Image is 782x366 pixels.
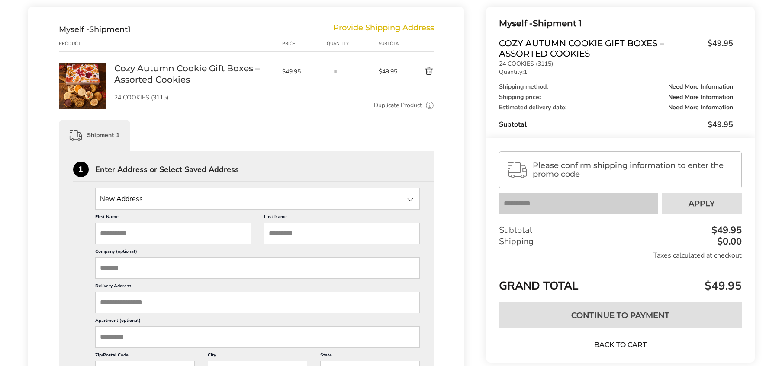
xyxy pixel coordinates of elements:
[379,67,404,76] span: $49.95
[333,25,434,34] div: Provide Shipping Address
[95,214,251,223] label: First Name
[499,225,741,236] div: Subtotal
[327,63,344,80] input: Quantity input
[703,38,733,57] span: $49.95
[95,248,420,257] label: Company (optional)
[499,119,733,130] div: Subtotal
[282,67,323,76] span: $49.95
[95,223,251,244] input: First Name
[499,61,733,67] p: 24 COOKIES (3115)
[499,18,533,29] span: Myself -
[73,162,89,177] div: 1
[95,165,434,173] div: Enter Address or Select Saved Address
[95,292,420,313] input: Delivery Address
[95,352,195,361] label: Zip/Postal Code
[59,40,114,47] div: Product
[499,268,741,296] div: GRAND TOTAL
[524,68,527,76] strong: 1
[59,25,89,34] span: Myself -
[499,16,733,31] div: Shipment 1
[95,257,420,279] input: Company
[95,318,420,326] label: Apartment (optional)
[95,283,420,292] label: Delivery Address
[264,214,420,223] label: Last Name
[499,38,703,59] span: Cozy Autumn Cookie Gift Boxes – Assorted Cookies
[668,94,733,100] span: Need More Information
[708,119,733,130] span: $49.95
[264,223,420,244] input: Last Name
[379,40,404,47] div: Subtotal
[499,38,733,59] a: Cozy Autumn Cookie Gift Boxes – Assorted Cookies$49.95
[404,66,434,76] button: Delete product
[499,84,733,90] div: Shipping method:
[374,101,422,110] a: Duplicate Product
[662,193,742,214] button: Apply
[590,340,650,350] a: Back to Cart
[114,63,274,85] a: Cozy Autumn Cookie Gift Boxes – Assorted Cookies
[499,302,741,328] button: Continue to Payment
[59,25,131,34] div: Shipment
[327,40,379,47] div: Quantity
[59,63,106,109] img: Cozy Autumn Cookie Gift Boxes – Assorted Cookies
[208,352,307,361] label: City
[128,25,131,34] span: 1
[689,200,715,207] span: Apply
[709,226,742,235] div: $49.95
[715,237,742,246] div: $0.00
[95,326,420,348] input: Apartment
[499,251,741,260] div: Taxes calculated at checkout
[499,69,733,75] p: Quantity:
[320,352,420,361] label: State
[95,188,420,210] input: State
[499,105,733,111] div: Estimated delivery date:
[533,161,734,178] span: Please confirm shipping information to enter the promo code
[282,40,327,47] div: Price
[499,94,733,100] div: Shipping price:
[499,236,741,247] div: Shipping
[59,62,106,70] a: Cozy Autumn Cookie Gift Boxes – Assorted Cookies
[668,105,733,111] span: Need More Information
[702,278,742,293] span: $49.95
[114,95,274,101] p: 24 COOKIES (3115)
[59,120,130,151] div: Shipment 1
[668,84,733,90] span: Need More Information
